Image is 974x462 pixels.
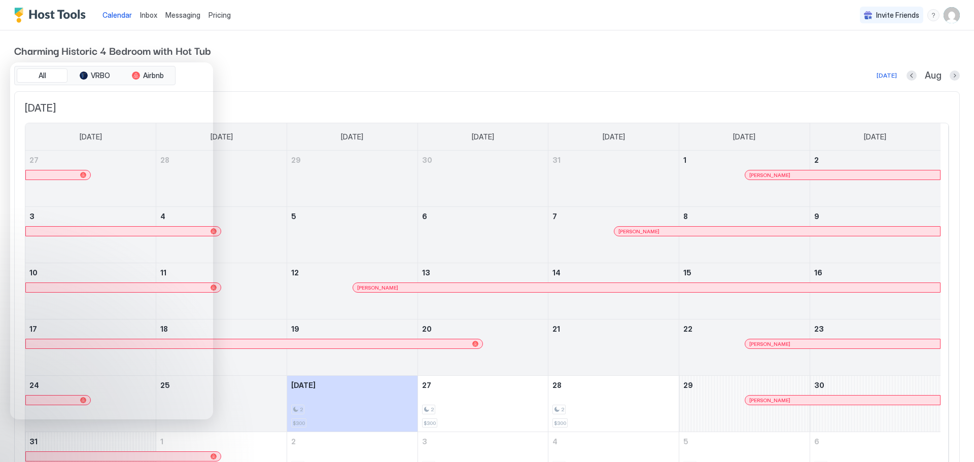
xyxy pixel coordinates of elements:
[548,376,679,395] a: August 28, 2025
[287,376,418,395] a: August 26, 2025
[723,123,766,151] a: Friday
[422,212,427,221] span: 6
[211,132,233,141] span: [DATE]
[200,123,243,151] a: Monday
[156,263,287,319] td: August 11, 2025
[548,263,679,282] a: August 14, 2025
[548,319,679,376] td: August 21, 2025
[552,156,561,164] span: 31
[291,381,316,389] span: [DATE]
[749,341,936,347] div: [PERSON_NAME]
[156,263,287,282] a: August 11, 2025
[814,268,822,277] span: 16
[810,376,941,432] td: August 30, 2025
[877,71,897,80] div: [DATE]
[422,381,431,389] span: 27
[25,432,156,451] a: August 31, 2025
[140,11,157,19] span: Inbox
[418,207,548,226] a: August 6, 2025
[14,8,90,23] div: Host Tools Logo
[418,319,548,338] a: August 20, 2025
[907,70,917,81] button: Previous month
[810,207,941,263] td: August 9, 2025
[810,376,941,395] a: August 30, 2025
[749,172,790,179] span: [PERSON_NAME]
[810,151,941,169] a: August 2, 2025
[287,319,418,338] a: August 19, 2025
[561,406,564,413] span: 2
[810,319,941,376] td: August 23, 2025
[422,156,432,164] span: 30
[618,228,936,235] div: [PERSON_NAME]
[749,397,790,404] span: [PERSON_NAME]
[418,207,548,263] td: August 6, 2025
[287,263,418,282] a: August 12, 2025
[102,10,132,20] a: Calendar
[683,156,686,164] span: 1
[552,212,557,221] span: 7
[418,263,548,319] td: August 13, 2025
[749,397,936,404] div: [PERSON_NAME]
[679,263,810,319] td: August 15, 2025
[287,376,418,432] td: August 26, 2025
[357,285,398,291] span: [PERSON_NAME]
[357,285,936,291] div: [PERSON_NAME]
[854,123,896,151] a: Saturday
[679,432,810,451] a: September 5, 2025
[10,428,34,452] iframe: Intercom live chat
[810,263,941,282] a: August 16, 2025
[462,123,504,151] a: Wednesday
[208,11,231,20] span: Pricing
[679,151,810,169] a: August 1, 2025
[679,151,810,207] td: August 1, 2025
[156,151,287,207] td: July 28, 2025
[548,263,679,319] td: August 14, 2025
[418,151,548,207] td: July 30, 2025
[422,268,430,277] span: 13
[165,10,200,20] a: Messaging
[291,156,301,164] span: 29
[679,376,810,432] td: August 29, 2025
[422,325,432,333] span: 20
[814,381,824,389] span: 30
[875,69,898,82] button: [DATE]
[683,325,692,333] span: 22
[418,432,548,451] a: September 3, 2025
[424,420,436,427] span: $300
[864,132,886,141] span: [DATE]
[683,381,693,389] span: 29
[679,263,810,282] a: August 15, 2025
[950,70,960,81] button: Next month
[331,123,373,151] a: Tuesday
[10,62,213,419] iframe: Intercom live chat
[291,437,296,446] span: 2
[749,172,936,179] div: [PERSON_NAME]
[140,10,157,20] a: Inbox
[679,207,810,226] a: August 8, 2025
[810,207,941,226] a: August 9, 2025
[814,437,819,446] span: 6
[810,263,941,319] td: August 16, 2025
[944,7,960,23] div: User profile
[472,132,494,141] span: [DATE]
[418,319,548,376] td: August 20, 2025
[814,325,824,333] span: 23
[810,319,941,338] a: August 23, 2025
[603,132,625,141] span: [DATE]
[287,151,418,169] a: July 29, 2025
[927,9,940,21] div: menu
[418,376,548,395] a: August 27, 2025
[548,319,679,338] a: August 21, 2025
[156,319,287,376] td: August 18, 2025
[287,207,418,226] a: August 5, 2025
[679,376,810,395] a: August 29, 2025
[683,268,691,277] span: 15
[14,43,960,58] span: Charming Historic 4 Bedroom with Hot Tub
[552,381,562,389] span: 28
[548,207,679,263] td: August 7, 2025
[925,70,942,82] span: Aug
[418,376,548,432] td: August 27, 2025
[422,437,427,446] span: 3
[291,268,299,277] span: 12
[102,11,132,19] span: Calendar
